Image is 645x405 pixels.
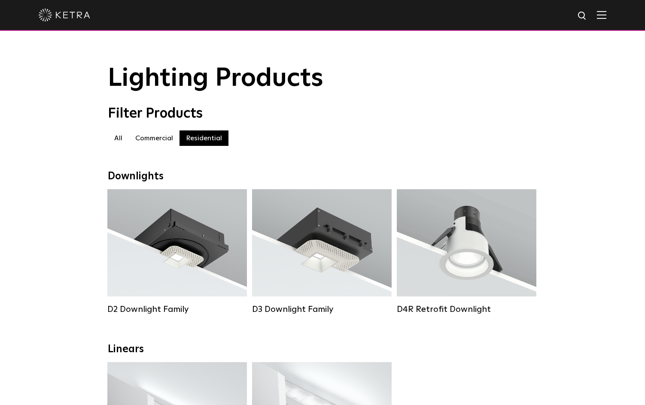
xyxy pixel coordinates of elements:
[39,9,90,21] img: ketra-logo-2019-white
[577,11,588,21] img: search icon
[397,304,536,314] div: D4R Retrofit Downlight
[108,106,537,122] div: Filter Products
[397,189,536,314] a: D4R Retrofit Downlight Lumen Output:800Colors:White / BlackBeam Angles:15° / 25° / 40° / 60°Watta...
[107,189,247,314] a: D2 Downlight Family Lumen Output:1200Colors:White / Black / Gloss Black / Silver / Bronze / Silve...
[108,170,537,183] div: Downlights
[108,343,537,356] div: Linears
[107,304,247,314] div: D2 Downlight Family
[108,66,323,91] span: Lighting Products
[108,130,129,146] label: All
[180,130,228,146] label: Residential
[252,189,392,314] a: D3 Downlight Family Lumen Output:700 / 900 / 1100Colors:White / Black / Silver / Bronze / Paintab...
[597,11,606,19] img: Hamburger%20Nav.svg
[252,304,392,314] div: D3 Downlight Family
[129,130,180,146] label: Commercial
